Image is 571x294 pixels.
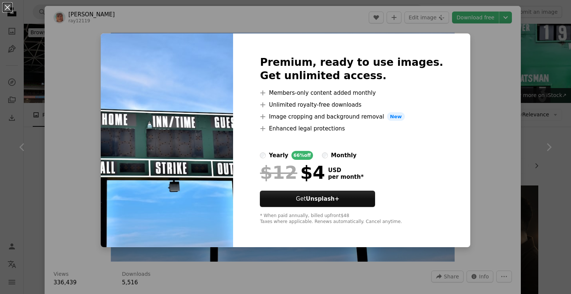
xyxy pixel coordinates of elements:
li: Image cropping and background removal [260,112,443,121]
div: monthly [331,151,357,160]
span: New [387,112,405,121]
li: Enhanced legal protections [260,124,443,133]
input: yearly66%off [260,152,266,158]
img: photo-1640720874254-d85c8cc6b9cb [101,33,233,248]
li: Unlimited royalty-free downloads [260,100,443,109]
div: yearly [269,151,288,160]
h2: Premium, ready to use images. Get unlimited access. [260,56,443,83]
div: $4 [260,163,325,182]
div: 66% off [291,151,313,160]
input: monthly [322,152,328,158]
span: $12 [260,163,297,182]
strong: Unsplash+ [306,196,339,202]
span: USD [328,167,364,174]
span: per month * [328,174,364,180]
li: Members-only content added monthly [260,88,443,97]
button: GetUnsplash+ [260,191,375,207]
div: * When paid annually, billed upfront $48 Taxes where applicable. Renews automatically. Cancel any... [260,213,443,225]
